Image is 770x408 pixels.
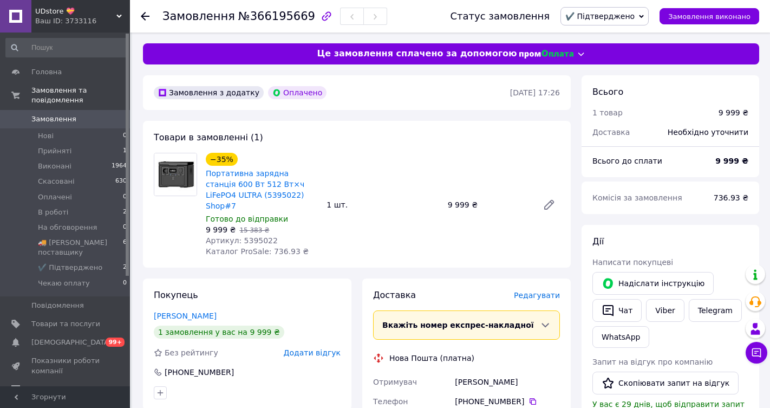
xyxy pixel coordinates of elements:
[453,372,562,392] div: [PERSON_NAME]
[455,396,560,407] div: [PHONE_NUMBER]
[239,226,269,234] span: 15 383 ₴
[510,88,560,97] time: [DATE] 17:26
[31,86,130,105] span: Замовлення та повідомлення
[514,291,560,300] span: Редагувати
[592,157,662,165] span: Всього до сплати
[592,299,642,322] button: Чат
[668,12,751,21] span: Замовлення виконано
[206,247,309,256] span: Каталог ProSale: 736.93 ₴
[592,108,623,117] span: 1 товар
[746,342,767,364] button: Чат з покупцем
[373,378,417,386] span: Отримувач
[646,299,684,322] a: Viber
[592,128,630,137] span: Доставка
[38,279,90,288] span: Чекаю оплату
[592,236,604,247] span: Дії
[592,326,649,348] a: WhatsApp
[154,290,198,300] span: Покупець
[373,290,416,300] span: Доставка
[382,321,534,329] span: Вкажіть номер експрес-накладної
[141,11,149,22] div: Повернутися назад
[38,131,54,141] span: Нові
[31,338,112,347] span: [DEMOGRAPHIC_DATA]
[154,132,263,143] span: Товари в замовленні (1)
[565,12,635,21] span: ✔️ Підтверджено
[31,385,60,394] span: Відгуки
[123,238,127,257] span: 6
[592,372,739,394] button: Скопіювати запит на відгук
[123,131,127,141] span: 0
[689,299,742,322] a: Telegram
[268,86,327,99] div: Оплачено
[123,279,127,288] span: 0
[206,225,236,234] span: 9 999 ₴
[31,67,62,77] span: Головна
[165,348,218,357] span: Без рейтингу
[123,208,127,217] span: 2
[115,177,127,186] span: 630
[660,8,759,24] button: Замовлення виконано
[238,10,315,23] span: №366195669
[123,223,127,232] span: 0
[387,353,477,364] div: Нова Пошта (платна)
[31,319,100,329] span: Товари та послуги
[592,258,673,267] span: Написати покупцеві
[38,161,71,171] span: Виконані
[206,169,304,210] a: Портативна зарядна станція 600 Вт 512 Вт×ч LiFePO4 ULTRA (5395022) Shop#7
[715,157,748,165] b: 9 999 ₴
[31,301,84,310] span: Повідомлення
[592,272,714,295] button: Надіслати інструкцію
[206,215,288,223] span: Готово до відправки
[38,223,97,232] span: На обговорення
[38,263,102,273] span: ✔️ Підтверджено
[154,153,197,196] img: Портативна зарядна станція 600 Вт 512 Вт×ч LiFePO4 ULTRA (5395022) Shop#7
[38,177,75,186] span: Скасовані
[123,192,127,202] span: 0
[592,358,713,366] span: Запит на відгук про компанію
[162,10,235,23] span: Замовлення
[35,16,130,26] div: Ваш ID: 3733116
[106,338,125,347] span: 99+
[719,107,748,118] div: 9 999 ₴
[206,153,238,166] div: −35%
[164,367,235,378] div: [PHONE_NUMBER]
[154,312,217,320] a: [PERSON_NAME]
[317,48,517,60] span: Це замовлення сплачено за допомогою
[154,326,284,339] div: 1 замовлення у вас на 9 999 ₴
[443,197,534,212] div: 9 999 ₴
[38,146,71,156] span: Прийняті
[38,192,72,202] span: Оплачені
[38,238,123,257] span: 🚚 [PERSON_NAME] поставщику
[592,87,623,97] span: Всього
[592,193,682,202] span: Комісія за замовлення
[154,86,264,99] div: Замовлення з додатку
[661,120,755,144] div: Необхідно уточнити
[714,193,748,202] span: 736.93 ₴
[112,161,127,171] span: 1964
[284,348,341,357] span: Додати відгук
[123,263,127,273] span: 2
[206,236,278,245] span: Артикул: 5395022
[123,146,127,156] span: 1
[5,38,128,57] input: Пошук
[538,194,560,216] a: Редагувати
[451,11,550,22] div: Статус замовлення
[38,208,68,217] span: В роботі
[31,356,100,375] span: Показники роботи компанії
[35,7,116,16] span: UDstore 💝
[31,114,76,124] span: Замовлення
[322,197,443,212] div: 1 шт.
